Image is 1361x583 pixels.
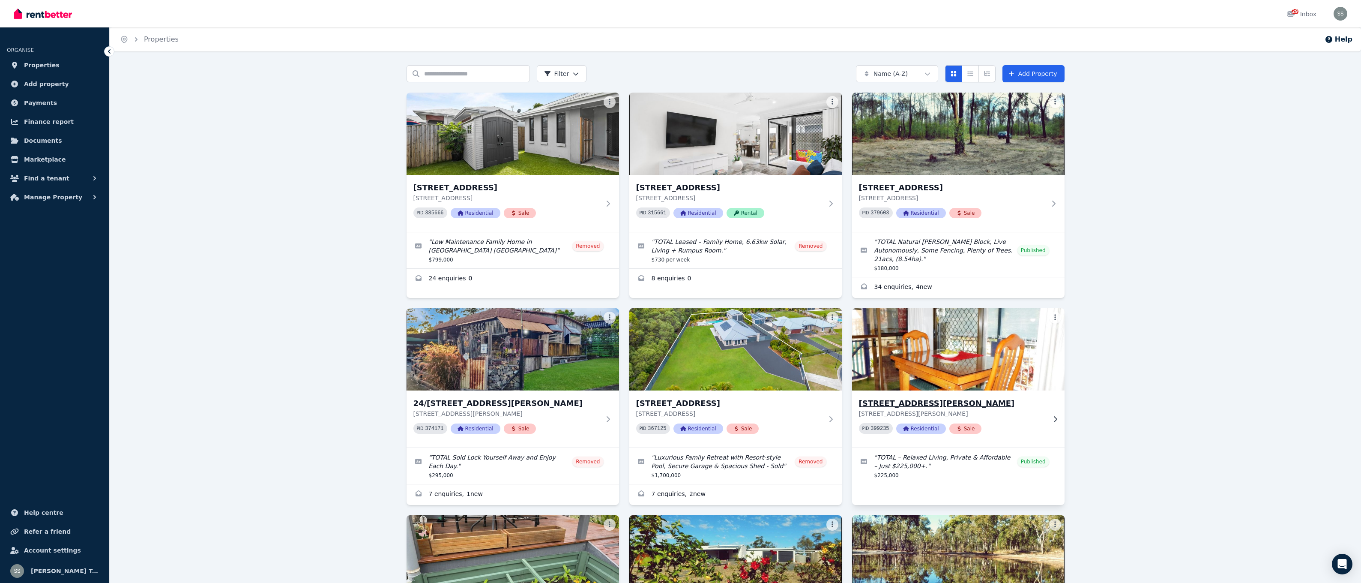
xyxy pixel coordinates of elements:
p: [STREET_ADDRESS][PERSON_NAME] [413,409,600,418]
button: Expanded list view [978,65,996,82]
span: Find a tenant [24,173,69,183]
a: Properties [7,57,102,74]
span: Properties [24,60,60,70]
div: View options [945,65,996,82]
span: Filter [544,69,569,78]
span: Residential [896,208,946,218]
button: More options [826,96,838,108]
h3: [STREET_ADDRESS][PERSON_NAME] [859,397,1046,409]
a: 22 Violet Rd, Millmerran Downs[STREET_ADDRESS][STREET_ADDRESS]PID 379603ResidentialSale [852,93,1065,232]
img: 1 Topaz Drive, Caloundra West [629,93,842,175]
span: Residential [451,424,500,434]
button: More options [604,519,616,531]
img: 22 Violet Rd, Millmerran Downs [852,93,1065,175]
span: Name (A-Z) [873,69,908,78]
span: Sale [949,208,982,218]
code: 399235 [870,426,889,432]
a: Refer a friend [7,523,102,540]
button: More options [1049,519,1061,531]
small: PID [417,210,424,215]
small: PID [417,426,424,431]
button: Card view [945,65,962,82]
img: 26 Sydes Ct, Ningi [629,308,842,391]
button: More options [1049,312,1061,324]
span: 29 [1292,9,1298,14]
code: 385666 [425,210,443,216]
a: Edit listing: TOTAL Natural Bush Block, Live Autonomously, Some Fencing, Plenty of Trees. 21acs, ... [852,232,1065,277]
a: Add property [7,75,102,93]
a: Enquiries for 26 Sydes Ct, Ningi [629,484,842,505]
a: Enquiries for 22 Violet Rd, Millmerran Downs [852,277,1065,298]
a: Edit listing: Luxurious Family Retreat with Resort-style Pool, Secure Garage & Spacious Shed - Sold [629,448,842,484]
button: Help [1325,34,1352,45]
span: Documents [24,135,62,146]
span: ORGANISE [7,47,34,53]
button: More options [826,519,838,531]
span: Sale [727,424,759,434]
a: Edit listing: Low Maintenance Family Home in Caloundra West Sold [407,232,619,268]
span: Payments [24,98,57,108]
a: Enquiries for 1 Topaz Dr, Caloundra West [407,269,619,289]
p: [STREET_ADDRESS] [636,194,823,202]
h3: [STREET_ADDRESS] [636,397,823,409]
img: Sue Seivers Total Real Estate [1334,7,1347,21]
button: Find a tenant [7,170,102,187]
a: Add Property [1002,65,1065,82]
a: 1 Topaz Dr, Caloundra West[STREET_ADDRESS][STREET_ADDRESS]PID 385666ResidentialSale [407,93,619,232]
img: RentBetter [14,7,72,20]
small: PID [862,210,869,215]
code: 315661 [648,210,666,216]
button: Manage Property [7,189,102,206]
span: Help centre [24,508,63,518]
code: 367125 [648,426,666,432]
span: Sale [504,424,536,434]
span: Residential [673,208,723,218]
a: 26 Sydes Ct, Ningi[STREET_ADDRESS][STREET_ADDRESS]PID 367125ResidentialSale [629,308,842,448]
span: [PERSON_NAME] Total Real Estate [31,566,99,576]
a: Properties [144,35,179,43]
a: Documents [7,132,102,149]
p: [STREET_ADDRESS] [413,194,600,202]
button: Filter [537,65,587,82]
h3: [STREET_ADDRESS] [859,182,1046,194]
nav: Breadcrumb [110,27,189,51]
span: Refer a friend [24,526,71,537]
a: Finance report [7,113,102,130]
button: Compact list view [962,65,979,82]
a: Edit listing: TOTAL Leased – Family Home, 6.63kw Solar, Living + Rumpus Room. [629,232,842,268]
h3: 24/[STREET_ADDRESS][PERSON_NAME] [413,397,600,409]
img: 1 Topaz Dr, Caloundra West [407,93,619,175]
div: Open Intercom Messenger [1332,554,1352,574]
span: Residential [896,424,946,434]
span: Finance report [24,117,74,127]
span: Residential [673,424,723,434]
a: Enquiries for 1 Topaz Drive, Caloundra West [629,269,842,289]
p: [STREET_ADDRESS] [636,409,823,418]
button: More options [1049,96,1061,108]
button: More options [604,312,616,324]
img: 28/1 Tandur Rd, Kybong [847,306,1070,393]
button: More options [604,96,616,108]
button: Name (A-Z) [856,65,938,82]
a: Account settings [7,542,102,559]
span: Add property [24,79,69,89]
span: Sale [504,208,536,218]
small: PID [640,210,646,215]
img: Sue Seivers Total Real Estate [10,564,24,578]
button: More options [826,312,838,324]
small: PID [862,426,869,431]
h3: [STREET_ADDRESS] [636,182,823,194]
span: Rental [727,208,764,218]
a: Marketplace [7,151,102,168]
span: Sale [949,424,982,434]
a: Help centre [7,504,102,521]
a: Edit listing: TOTAL – Relaxed Living, Private & Affordable – Just $225,000+. [852,448,1065,484]
p: [STREET_ADDRESS][PERSON_NAME] [859,409,1046,418]
span: Account settings [24,545,81,556]
code: 379603 [870,210,889,216]
span: Manage Property [24,192,82,202]
img: 24/1513 Old Bruce Hwy, Kybong [407,308,619,391]
p: [STREET_ADDRESS] [859,194,1046,202]
div: Inbox [1286,10,1316,18]
a: 1 Topaz Drive, Caloundra West[STREET_ADDRESS][STREET_ADDRESS]PID 315661ResidentialRental [629,93,842,232]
